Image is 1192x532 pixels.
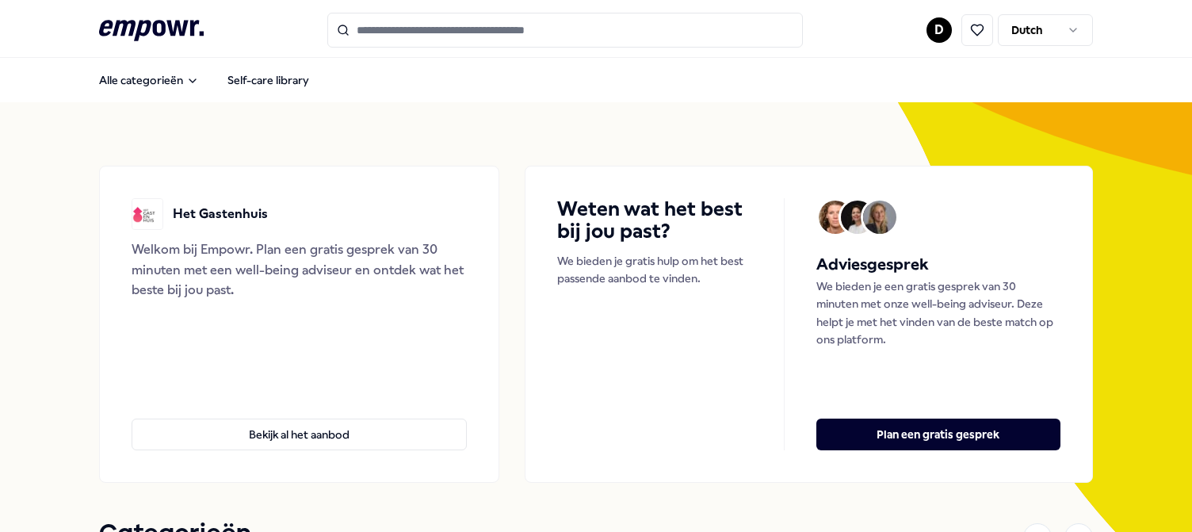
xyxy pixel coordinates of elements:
button: Alle categorieën [86,64,212,96]
img: Avatar [841,201,874,234]
p: We bieden je een gratis gesprek van 30 minuten met onze well-being adviseur. Deze helpt je met he... [816,277,1060,349]
button: Plan een gratis gesprek [816,419,1060,450]
h5: Adviesgesprek [816,252,1060,277]
p: We bieden je gratis hulp om het best passende aanbod te vinden. [557,252,752,288]
p: Het Gastenhuis [173,204,268,224]
div: Welkom bij Empowr. Plan een gratis gesprek van 30 minuten met een well-being adviseur en ontdek w... [132,239,467,300]
a: Bekijk al het aanbod [132,393,467,450]
h4: Weten wat het best bij jou past? [557,198,752,243]
button: Bekijk al het aanbod [132,419,467,450]
img: Avatar [819,201,852,234]
img: Avatar [863,201,896,234]
input: Search for products, categories or subcategories [327,13,803,48]
nav: Main [86,64,322,96]
button: D [926,17,952,43]
img: Het Gastenhuis [132,198,163,230]
a: Self-care library [215,64,322,96]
